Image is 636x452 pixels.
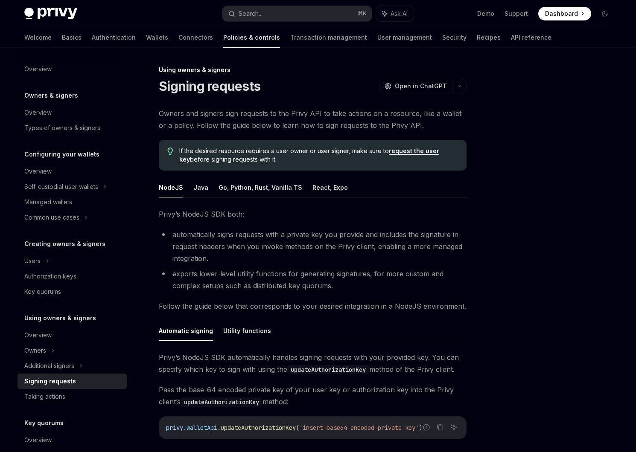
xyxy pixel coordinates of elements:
a: Overview [18,61,127,77]
div: Taking actions [24,391,65,402]
a: Demo [477,9,494,18]
h5: Using owners & signers [24,313,96,323]
div: Additional signers [24,361,74,371]
span: ⌘ K [358,10,367,17]
div: Overview [24,435,52,445]
button: React, Expo [312,177,348,197]
a: Types of owners & signers [18,120,127,136]
span: . [183,424,187,432]
span: Open in ChatGPT [395,82,447,90]
div: Owners [24,345,46,356]
a: Managed wallets [18,194,127,210]
img: dark logo [24,8,77,20]
span: privy [166,424,183,432]
a: User management [377,27,432,48]
button: Search...⌘K [222,6,372,21]
a: Overview [18,105,127,120]
a: Taking actions [18,389,127,404]
a: Overview [18,164,127,179]
div: Overview [24,330,52,340]
h5: Configuring your wallets [24,149,99,159]
button: Open in ChatGPT [379,79,452,93]
span: ( [296,424,299,432]
a: API reference [511,27,551,48]
code: updateAuthorizationKey [287,365,369,374]
span: ) [419,424,422,432]
div: Types of owners & signers [24,123,100,133]
div: Using owners & signers [159,66,467,74]
a: Transaction management [290,27,367,48]
h5: Creating owners & signers [24,239,105,249]
span: Privy’s NodeJS SDK automatically handles signing requests with your provided key. You can specify... [159,351,467,375]
div: Managed wallets [24,197,72,207]
a: Support [505,9,528,18]
svg: Tip [167,148,173,155]
a: Recipes [477,27,501,48]
a: Authentication [92,27,136,48]
span: Dashboard [545,9,578,18]
a: Authorization keys [18,269,127,284]
span: Pass the base-64 encoded private key of your user key or authorization key into the Privy client’... [159,384,467,408]
div: Search... [239,9,263,19]
button: Copy the contents from the code block [435,422,446,433]
h5: Key quorums [24,418,64,428]
div: Self-custodial user wallets [24,182,98,192]
div: Authorization keys [24,271,76,281]
code: updateAuthorizationKey [181,397,263,407]
button: Utility functions [223,321,271,341]
div: Common use cases [24,212,79,223]
button: NodeJS [159,177,183,197]
div: Key quorums [24,287,61,297]
span: updateAuthorizationKey [221,424,296,432]
span: Owners and signers sign requests to the Privy API to take actions on a resource, like a wallet or... [159,107,467,131]
a: Connectors [178,27,213,48]
li: automatically signs requests with a private key you provide and includes the signature in request... [159,229,467,264]
a: Signing requests [18,374,127,389]
span: . [217,424,221,432]
span: Follow the guide below that corresponds to your desired integration in a NodeJS environment. [159,300,467,312]
button: Automatic signing [159,321,213,341]
a: Dashboard [538,7,591,20]
a: Key quorums [18,284,127,299]
div: Overview [24,166,52,177]
div: Overview [24,64,52,74]
li: exports lower-level utility functions for generating signatures, for more custom and complex setu... [159,268,467,292]
a: Policies & controls [223,27,280,48]
a: Basics [62,27,82,48]
a: Security [442,27,467,48]
button: Report incorrect code [421,422,432,433]
span: Ask AI [391,9,408,18]
span: 'insert-base64-encoded-private-key' [299,424,419,432]
div: Signing requests [24,376,76,386]
a: Overview [18,432,127,448]
button: Ask AI [448,422,459,433]
button: Go, Python, Rust, Vanilla TS [219,177,302,197]
div: Users [24,256,41,266]
a: Overview [18,327,127,343]
h5: Owners & signers [24,90,78,101]
button: Toggle dark mode [598,7,612,20]
a: Welcome [24,27,52,48]
span: Privy’s NodeJS SDK both: [159,208,467,220]
div: Overview [24,107,52,118]
h1: Signing requests [159,78,260,94]
a: Wallets [146,27,168,48]
button: Ask AI [376,6,414,21]
span: If the desired resource requires a user owner or user signer, make sure to before signing request... [179,147,458,164]
span: walletApi [187,424,217,432]
button: Java [193,177,208,197]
